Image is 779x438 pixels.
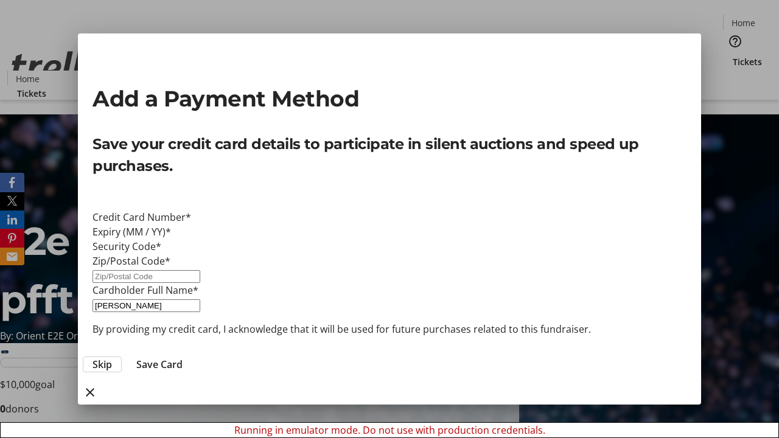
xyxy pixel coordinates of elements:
[93,210,191,224] label: Credit Card Number*
[93,254,170,268] label: Zip/Postal Code*
[93,133,686,177] p: Save your credit card details to participate in silent auctions and speed up purchases.
[93,225,171,238] label: Expiry (MM / YY)*
[93,270,200,283] input: Zip/Postal Code
[93,82,686,115] h2: Add a Payment Method
[93,322,686,336] p: By providing my credit card, I acknowledge that it will be used for future purchases related to t...
[93,299,200,312] input: Card Holder Name
[83,356,122,372] button: Skip
[93,240,161,253] label: Security Code*
[93,283,198,297] label: Cardholder Full Name*
[78,380,102,405] button: close
[127,357,192,372] button: Save Card
[93,357,112,372] span: Skip
[136,357,183,372] span: Save Card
